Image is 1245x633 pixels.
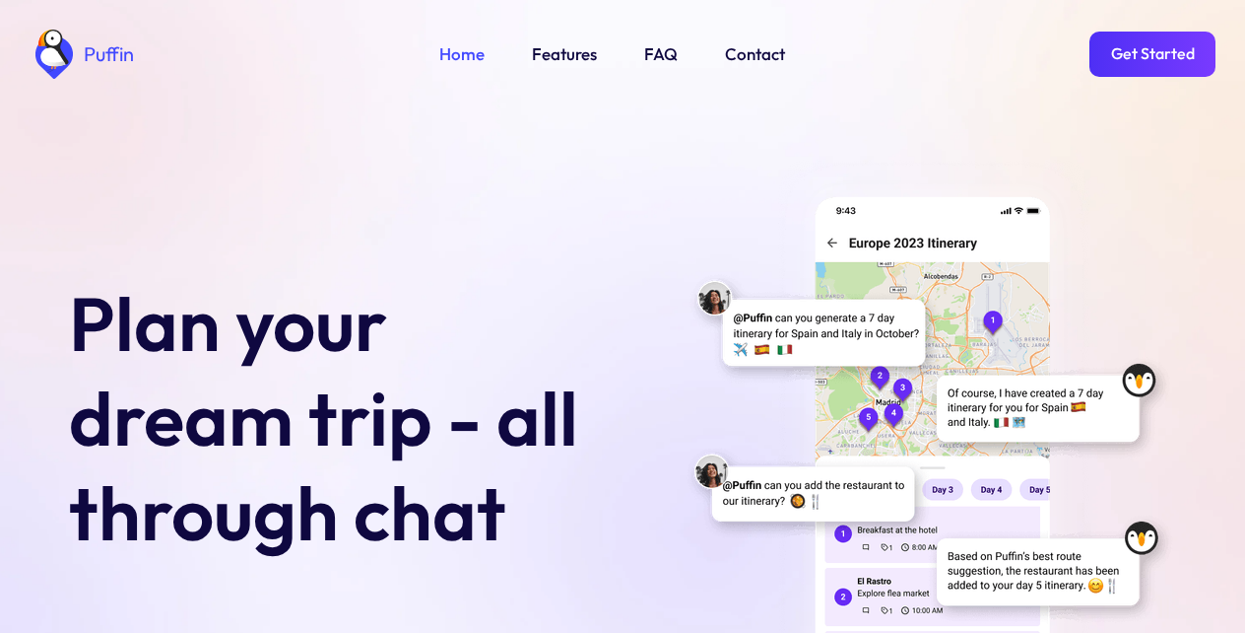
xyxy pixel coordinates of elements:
a: FAQ [644,41,678,67]
div: Puffin [79,44,134,64]
a: Home [439,41,485,67]
a: Contact [725,41,785,67]
a: Get Started [1089,32,1215,77]
a: Features [532,41,597,67]
a: home [30,30,134,79]
h1: Plan your dream trip - all through chat [69,276,611,560]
